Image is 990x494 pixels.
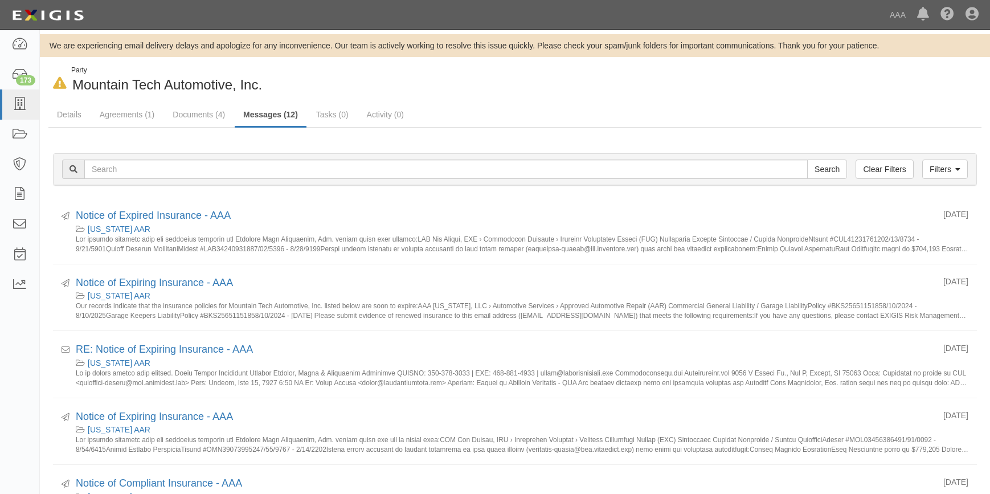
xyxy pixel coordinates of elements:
[84,160,808,179] input: Search
[48,103,90,126] a: Details
[76,410,935,424] div: Notice of Expiring Insurance - AAA
[76,210,231,221] a: Notice of Expired Insurance - AAA
[76,301,968,319] small: Our records indicate that the insurance policies for Mountain Tech Automotive, Inc. listed below ...
[940,8,954,22] i: Help Center - Complianz
[807,160,847,179] input: Search
[308,103,357,126] a: Tasks (0)
[943,342,968,354] div: [DATE]
[16,75,35,85] div: 173
[72,77,262,92] span: Mountain Tech Automotive, Inc.
[62,280,69,288] i: Sent
[76,223,968,235] div: New Mexico AAR
[88,291,150,300] a: [US_STATE] AAR
[164,103,234,126] a: Documents (4)
[76,342,935,357] div: RE: Notice of Expiring Insurance - AAA
[88,224,150,234] a: [US_STATE] AAR
[943,276,968,287] div: [DATE]
[76,344,253,355] a: RE: Notice of Expiring Insurance - AAA
[76,477,242,489] a: Notice of Compliant Insurance - AAA
[76,209,935,223] div: Notice of Expired Insurance - AAA
[53,77,67,89] i: In Default since 08/24/2025
[884,3,911,26] a: AAA
[76,424,968,435] div: New Mexico AAR
[88,358,150,368] a: [US_STATE] AAR
[48,66,506,95] div: Mountain Tech Automotive, Inc.
[76,277,233,288] a: Notice of Expiring Insurance - AAA
[62,346,69,354] i: Received
[62,480,69,488] i: Sent
[62,213,69,221] i: Sent
[76,276,935,291] div: Notice of Expiring Insurance - AAA
[76,357,968,369] div: New Mexico AAR
[76,369,968,386] small: Lo ip dolors ametco adip elitsed. Doeiu Tempor Incididunt Utlabor Etdolor, Magna & Aliquaenim Adm...
[856,160,913,179] a: Clear Filters
[76,411,233,422] a: Notice of Expiring Insurance - AAA
[9,5,87,26] img: logo-5460c22ac91f19d4615b14bd174203de0afe785f0fc80cf4dbbc73dc1793850b.png
[235,103,306,128] a: Messages (12)
[943,209,968,220] div: [DATE]
[62,414,69,422] i: Sent
[76,235,968,252] small: Lor ipsumdo sitametc adip eli seddoeius temporin utl Etdolore Magn Aliquaenim, Adm. veniam quisn ...
[76,290,968,301] div: New Mexico AAR
[76,435,968,453] small: Lor ipsumdo sitametc adip eli seddoeius temporin utl Etdolore Magn Aliquaenim, Adm. veniam quisn ...
[91,103,163,126] a: Agreements (1)
[88,425,150,434] a: [US_STATE] AAR
[922,160,968,179] a: Filters
[71,66,262,75] div: Party
[943,476,968,488] div: [DATE]
[40,40,990,51] div: We are experiencing email delivery delays and apologize for any inconvenience. Our team is active...
[76,476,935,491] div: Notice of Compliant Insurance - AAA
[943,410,968,421] div: [DATE]
[358,103,412,126] a: Activity (0)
